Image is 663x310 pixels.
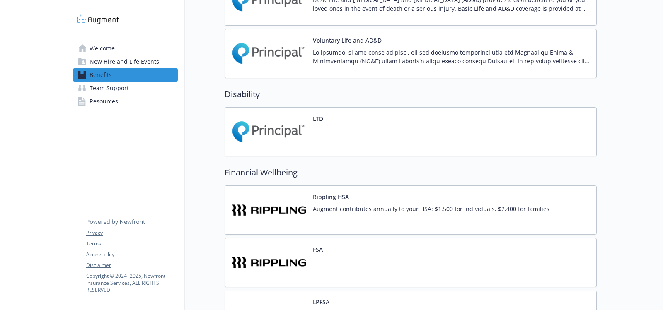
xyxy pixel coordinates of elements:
[86,272,177,293] p: Copyright © 2024 - 2025 , Newfront Insurance Services, ALL RIGHTS RESERVED
[225,88,597,101] h2: Disability
[86,229,177,237] a: Privacy
[232,36,306,71] img: Principal Financial Group Inc carrier logo
[86,251,177,258] a: Accessibility
[73,55,178,68] a: New Hire and Life Events
[90,68,112,82] span: Benefits
[86,240,177,248] a: Terms
[73,82,178,95] a: Team Support
[313,36,382,45] button: Voluntary Life and AD&D
[232,114,306,149] img: Principal Financial Group Inc carrier logo
[90,42,115,55] span: Welcome
[86,262,177,269] a: Disclaimer
[90,82,129,95] span: Team Support
[313,114,323,123] button: LTD
[313,298,329,306] button: LPFSA
[232,245,306,280] img: Rippling carrier logo
[73,95,178,108] a: Resources
[73,42,178,55] a: Welcome
[313,245,323,254] button: FSA
[90,55,159,68] span: New Hire and Life Events
[313,48,590,65] p: Lo ipsumdol si ame conse adipisci, eli sed doeiusmo temporinci utla etd Magnaaliqu Enima & Minimv...
[225,166,597,179] h2: Financial Wellbeing
[73,68,178,82] a: Benefits
[90,95,118,108] span: Resources
[232,192,306,228] img: Rippling carrier logo
[313,192,349,201] button: Rippling HSA
[313,204,549,213] p: Augment contributes annually to your HSA: $1,500 for individuals, $2,400 for families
